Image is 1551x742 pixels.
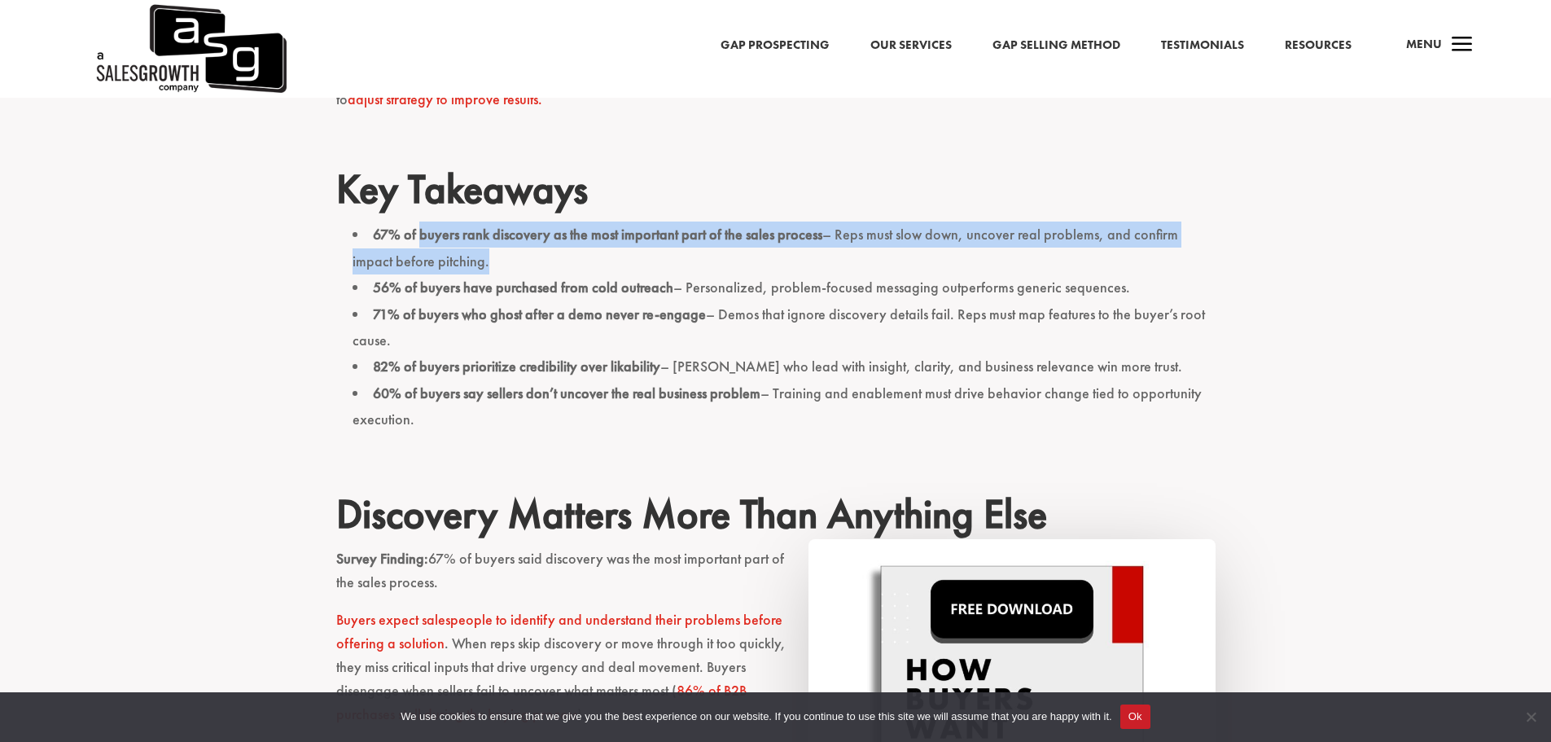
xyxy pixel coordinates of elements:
[992,35,1120,56] a: Gap Selling Method
[353,274,1216,301] li: – Personalized, problem-focused messaging outperforms generic sequences.
[1446,29,1479,62] span: a
[348,90,542,108] a: adjust strategy to improve results.
[336,610,782,652] a: Buyers expect salespeople to identify and understand their problems before offering a solution
[1161,35,1244,56] a: Testimonials
[1120,705,1150,729] button: Ok
[373,305,706,323] strong: 71% of buyers who ghost after a demo never re-engage
[870,35,952,56] a: Our Services
[353,353,1216,380] li: – [PERSON_NAME] who lead with insight, clarity, and business relevance win more trust.
[336,490,1216,547] h2: Discovery Matters More Than Anything Else
[721,35,830,56] a: Gap Prospecting
[1285,35,1352,56] a: Resources
[353,222,1216,274] li: – Reps must slow down, uncover real problems, and confirm impact before pitching.
[336,165,1216,222] h2: Key Takeaways
[373,357,660,375] strong: 82% of buyers prioritize credibility over likability
[353,301,1216,354] li: – Demos that ignore discovery details fail. Reps must map features to the buyer’s root cause.
[373,384,760,402] strong: 60% of buyers say sellers don’t uncover the real business problem
[336,608,1216,740] p: . When reps skip discovery or move through it too quickly, they miss critical inputs that drive u...
[336,549,428,568] strong: Survey Finding:
[1523,709,1539,725] span: No
[1406,36,1442,52] span: Menu
[336,547,1216,609] p: 67% of buyers said discovery was the most important part of the sales process.
[401,709,1111,725] span: We use cookies to ensure that we give you the best experience on our website. If you continue to ...
[373,225,822,244] strong: 67% of buyers rank discovery as the most important part of the sales process
[353,380,1216,433] li: – Training and enablement must drive behavior change tied to opportunity execution.
[373,278,673,296] strong: 56% of buyers have purchased from cold outreach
